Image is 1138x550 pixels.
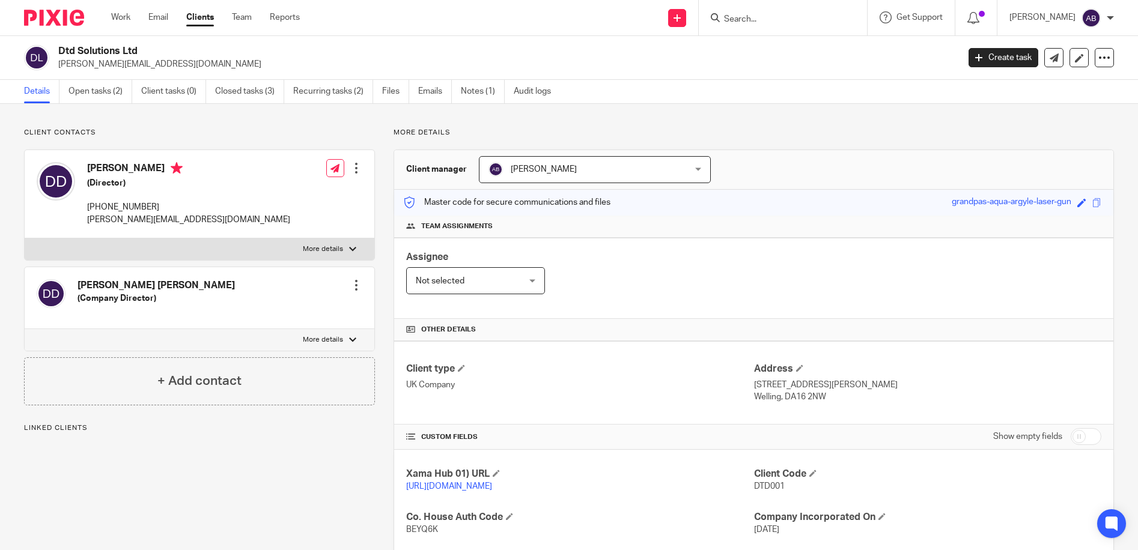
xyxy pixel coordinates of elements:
h4: [PERSON_NAME] [PERSON_NAME] [78,279,235,292]
span: Get Support [896,13,943,22]
h4: Co. House Auth Code [406,511,753,524]
a: Closed tasks (3) [215,80,284,103]
a: Work [111,11,130,23]
a: Audit logs [514,80,560,103]
img: svg%3E [24,45,49,70]
a: Reports [270,11,300,23]
p: Client contacts [24,128,375,137]
h5: (Director) [87,177,290,189]
p: UK Company [406,379,753,391]
a: [URL][DOMAIN_NAME] [406,482,492,491]
span: [PERSON_NAME] [511,165,577,174]
p: [STREET_ADDRESS][PERSON_NAME] [754,379,1101,391]
h4: Address [754,363,1101,375]
p: [PERSON_NAME][EMAIL_ADDRESS][DOMAIN_NAME] [58,58,951,70]
p: More details [394,128,1114,137]
h4: Xama Hub 01) URL [406,468,753,480]
i: Primary [171,162,183,174]
a: Team [232,11,252,23]
img: svg%3E [37,162,75,201]
a: Recurring tasks (2) [293,80,373,103]
input: Search [723,14,831,25]
p: [PERSON_NAME][EMAIL_ADDRESS][DOMAIN_NAME] [87,214,290,226]
label: Show empty fields [993,431,1062,443]
h5: (Company Director) [78,292,235,304]
img: Pixie [24,10,84,26]
img: svg%3E [1082,8,1101,28]
p: More details [303,244,343,254]
span: Other details [421,325,476,334]
h4: [PERSON_NAME] [87,162,290,177]
p: More details [303,335,343,345]
a: Clients [186,11,214,23]
a: Create task [969,48,1038,67]
h4: Company Incorporated On [754,511,1101,524]
p: [PERSON_NAME] [1009,11,1076,23]
h4: + Add contact [157,372,242,390]
span: BEYQ6K [406,525,438,534]
div: grandpas-aqua-argyle-laser-gun [952,196,1071,210]
span: [DATE] [754,525,779,534]
a: Emails [418,80,452,103]
p: [PHONE_NUMBER] [87,201,290,213]
img: svg%3E [37,279,65,308]
h2: Dtd Solutions Ltd [58,45,772,58]
h4: Client Code [754,468,1101,480]
a: Client tasks (0) [141,80,206,103]
a: Details [24,80,59,103]
span: Assignee [406,252,448,262]
h3: Client manager [406,163,467,175]
img: svg%3E [488,162,503,177]
p: Linked clients [24,423,375,433]
h4: CUSTOM FIELDS [406,432,753,442]
h4: Client type [406,363,753,375]
p: Master code for secure communications and files [403,196,610,208]
span: Not selected [416,277,464,285]
p: Welling, DA16 2NW [754,391,1101,403]
span: Team assignments [421,222,493,231]
a: Files [382,80,409,103]
a: Email [148,11,168,23]
a: Open tasks (2) [68,80,132,103]
a: Notes (1) [461,80,505,103]
span: DTD001 [754,482,785,491]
